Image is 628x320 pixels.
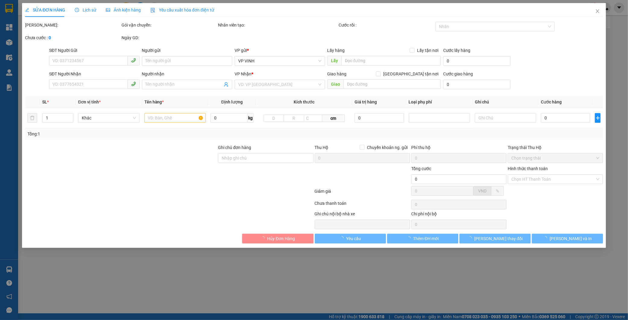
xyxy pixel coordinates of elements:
[304,115,322,122] input: C
[25,8,29,12] span: edit
[343,79,441,89] input: Dọc đường
[144,100,164,104] span: Tên hàng
[508,144,603,151] div: Trạng thái Thu Hộ
[27,113,37,123] button: delete
[242,234,313,243] button: Hủy Đơn Hàng
[339,22,434,28] div: Cước rồi :
[221,100,243,104] span: Định lượng
[82,113,136,122] span: Khác
[25,22,120,28] div: [PERSON_NAME]:
[314,200,411,211] div: Chưa thanh toán
[121,34,217,41] div: Ngày GD:
[413,235,439,242] span: Thêm ĐH mới
[443,80,510,89] input: Cước giao hàng
[468,236,474,240] span: loading
[267,235,295,242] span: Hủy Đơn Hàng
[218,22,337,28] div: Nhân viên tạo:
[314,188,411,198] div: Giảm giá
[131,58,136,63] span: phone
[406,236,413,240] span: loading
[25,34,120,41] div: Chưa cước :
[224,82,229,87] span: user-add
[381,71,441,77] span: [GEOGRAPHIC_DATA] tận nơi
[142,71,232,77] div: Người nhận
[150,8,214,12] span: Yêu cầu xuất hóa đơn điện tử
[218,145,251,150] label: Ghi chú đơn hàng
[443,71,473,76] label: Cước giao hàng
[75,8,96,12] span: Lịch sử
[49,35,51,40] b: 0
[589,3,606,20] button: Close
[263,115,284,122] input: D
[218,153,313,163] input: Ghi chú đơn hàng
[511,154,599,163] span: Chọn trạng thái
[474,235,522,242] span: [PERSON_NAME] thay đổi
[541,100,562,104] span: Cước hàng
[550,235,592,242] span: [PERSON_NAME] và In
[327,79,343,89] span: Giao
[260,236,267,240] span: loading
[327,56,341,65] span: Lấy
[364,144,410,151] span: Chuyển khoản ng. gửi
[49,71,140,77] div: SĐT Người Nhận
[322,115,345,122] span: cm
[355,100,377,104] span: Giá trị hàng
[314,145,328,150] span: Thu Hộ
[150,8,155,13] img: icon
[235,47,325,54] div: VP gửi
[475,113,536,123] input: Ghi Chú
[131,81,136,86] span: phone
[25,8,65,12] span: SỬA ĐƠN HÀNG
[532,234,603,243] button: [PERSON_NAME] và In
[27,131,242,137] div: Tổng: 1
[341,56,441,65] input: Dọc đường
[327,71,347,76] span: Giao hàng
[472,96,538,108] th: Ghi chú
[443,48,470,53] label: Cước lấy hàng
[248,113,254,123] span: kg
[415,47,441,54] span: Lấy tận nơi
[78,100,101,104] span: Đơn vị tính
[543,236,550,240] span: loading
[235,71,251,76] span: VP Nhận
[315,234,386,243] button: Yêu cầu
[496,189,499,193] span: %
[411,166,431,171] span: Tổng cước
[121,22,217,28] div: Gói vận chuyển:
[283,115,304,122] input: R
[411,144,507,153] div: Phí thu hộ
[75,8,79,12] span: clock-circle
[478,189,487,193] span: VND
[595,113,601,123] button: plus
[443,56,510,66] input: Cước lấy hàng
[411,211,507,220] div: Chi phí nội bộ
[42,100,47,104] span: SL
[595,9,600,14] span: close
[406,96,472,108] th: Loại phụ phí
[144,113,205,123] input: VD: Bàn, Ghế
[327,48,345,53] span: Lấy hàng
[238,56,321,65] span: VP VINH
[294,100,314,104] span: Kích thước
[595,116,600,120] span: plus
[49,47,140,54] div: SĐT Người Gửi
[142,47,232,54] div: Người gửi
[106,8,141,12] span: Ảnh kiện hàng
[339,236,346,240] span: loading
[508,166,548,171] label: Hình thức thanh toán
[346,235,361,242] span: Yêu cầu
[314,211,410,220] div: Ghi chú nội bộ nhà xe
[459,234,531,243] button: [PERSON_NAME] thay đổi
[387,234,458,243] button: Thêm ĐH mới
[106,8,110,12] span: picture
